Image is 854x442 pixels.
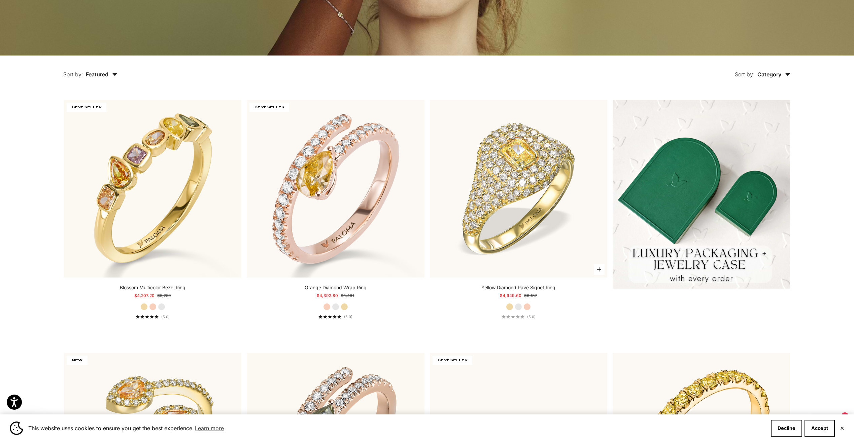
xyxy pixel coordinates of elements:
[502,315,524,319] div: 5.0 out of 5.0 stars
[430,100,607,277] a: #YellowGold #WhiteGold #RoseGold
[481,284,555,291] a: Yellow Diamond Pavé Signet Ring
[136,315,170,319] a: 5.0 out of 5.0 stars(5.0)
[840,426,844,430] button: Close
[771,420,802,437] button: Decline
[247,100,424,277] img: #RoseGold
[86,71,118,78] span: Featured
[134,292,155,299] sale-price: $4,207.20
[120,284,185,291] a: Blossom Multicolor Bezel Ring
[67,356,88,365] span: NEW
[136,315,159,319] div: 5.0 out of 5.0 stars
[805,420,835,437] button: Accept
[524,292,537,299] compare-at-price: $6,187
[28,423,765,433] span: This website uses cookies to ensure you get the best experience.
[305,284,367,291] a: Orange Diamond Wrap Ring
[430,100,607,277] img: #YellowGold
[161,315,170,319] span: (5.0)
[64,100,241,277] img: #YellowGold
[719,56,806,84] button: Sort by: Category
[194,423,225,433] a: Learn more
[757,71,791,78] span: Category
[48,56,133,84] button: Sort by: Featured
[318,315,352,319] a: 5.0 out of 5.0 stars(5.0)
[63,71,83,78] span: Sort by:
[10,421,23,435] img: Cookie banner
[502,315,536,319] a: 5.0 out of 5.0 stars(5.0)
[318,315,341,319] div: 5.0 out of 5.0 stars
[249,103,289,112] span: BEST SELLER
[527,315,536,319] span: (5.0)
[433,356,472,365] span: BEST SELLER
[344,315,352,319] span: (5.0)
[157,292,171,299] compare-at-price: $5,259
[67,103,106,112] span: BEST SELLER
[341,292,354,299] compare-at-price: $5,491
[735,71,755,78] span: Sort by:
[317,292,338,299] sale-price: $4,392.80
[500,292,521,299] sale-price: $4,949.60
